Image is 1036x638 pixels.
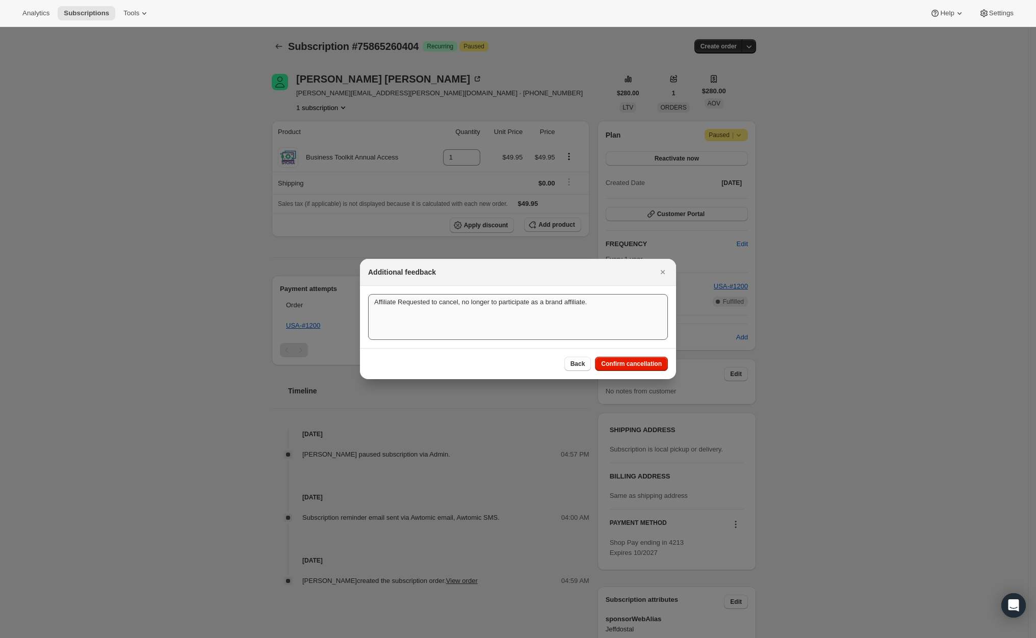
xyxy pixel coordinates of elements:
button: Back [564,357,591,371]
span: Settings [989,9,1014,17]
button: Confirm cancellation [595,357,668,371]
span: Tools [123,9,139,17]
textarea: Affiliate Requested to cancel, no longer to participate as a brand affiliate. [368,294,668,340]
button: Subscriptions [58,6,115,20]
span: Help [940,9,954,17]
button: Analytics [16,6,56,20]
span: Analytics [22,9,49,17]
h2: Additional feedback [368,267,436,277]
span: Back [571,360,585,368]
div: Open Intercom Messenger [1001,593,1026,618]
button: Close [656,265,670,279]
button: Help [924,6,970,20]
span: Confirm cancellation [601,360,662,368]
span: Subscriptions [64,9,109,17]
button: Tools [117,6,156,20]
button: Settings [973,6,1020,20]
